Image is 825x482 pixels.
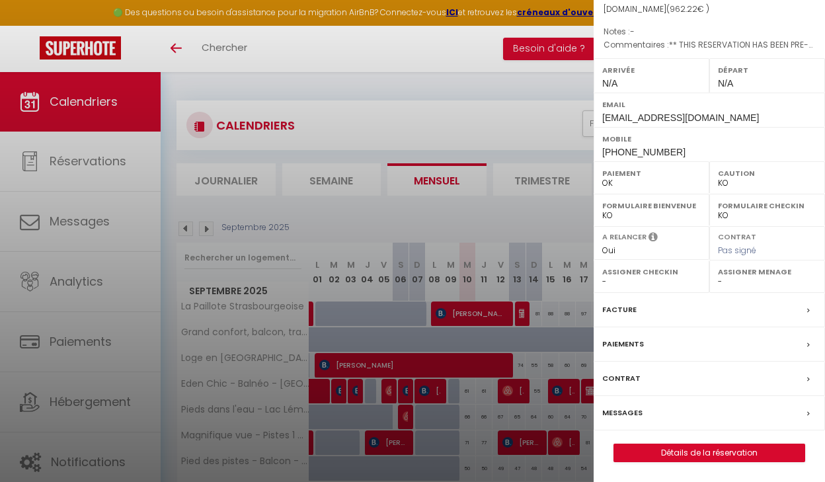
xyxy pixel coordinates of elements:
label: Messages [602,406,643,420]
div: [DOMAIN_NAME] [604,3,815,16]
label: Caution [718,167,816,180]
span: N/A [718,78,733,89]
label: Facture [602,303,637,317]
span: [PHONE_NUMBER] [602,147,686,157]
span: [EMAIL_ADDRESS][DOMAIN_NAME] [602,112,759,123]
span: ( € ) [666,3,709,15]
label: A relancer [602,231,647,243]
label: Contrat [718,231,756,240]
label: Contrat [602,372,641,385]
a: Détails de la réservation [614,444,805,462]
span: - [630,26,635,37]
span: N/A [602,78,617,89]
label: Paiements [602,337,644,351]
p: Notes : [604,25,815,38]
label: Formulaire Bienvenue [602,199,701,212]
label: Assigner Checkin [602,265,701,278]
label: Formulaire Checkin [718,199,816,212]
label: Départ [718,63,816,77]
i: Sélectionner OUI si vous souhaiter envoyer les séquences de messages post-checkout [648,231,658,246]
label: Arrivée [602,63,701,77]
span: Pas signé [718,245,756,256]
label: Paiement [602,167,701,180]
button: Ouvrir le widget de chat LiveChat [11,5,50,45]
label: Mobile [602,132,816,145]
label: Email [602,98,816,111]
label: Assigner Menage [718,265,816,278]
span: 962.22 [670,3,697,15]
p: Commentaires : [604,38,815,52]
button: Détails de la réservation [613,444,805,462]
